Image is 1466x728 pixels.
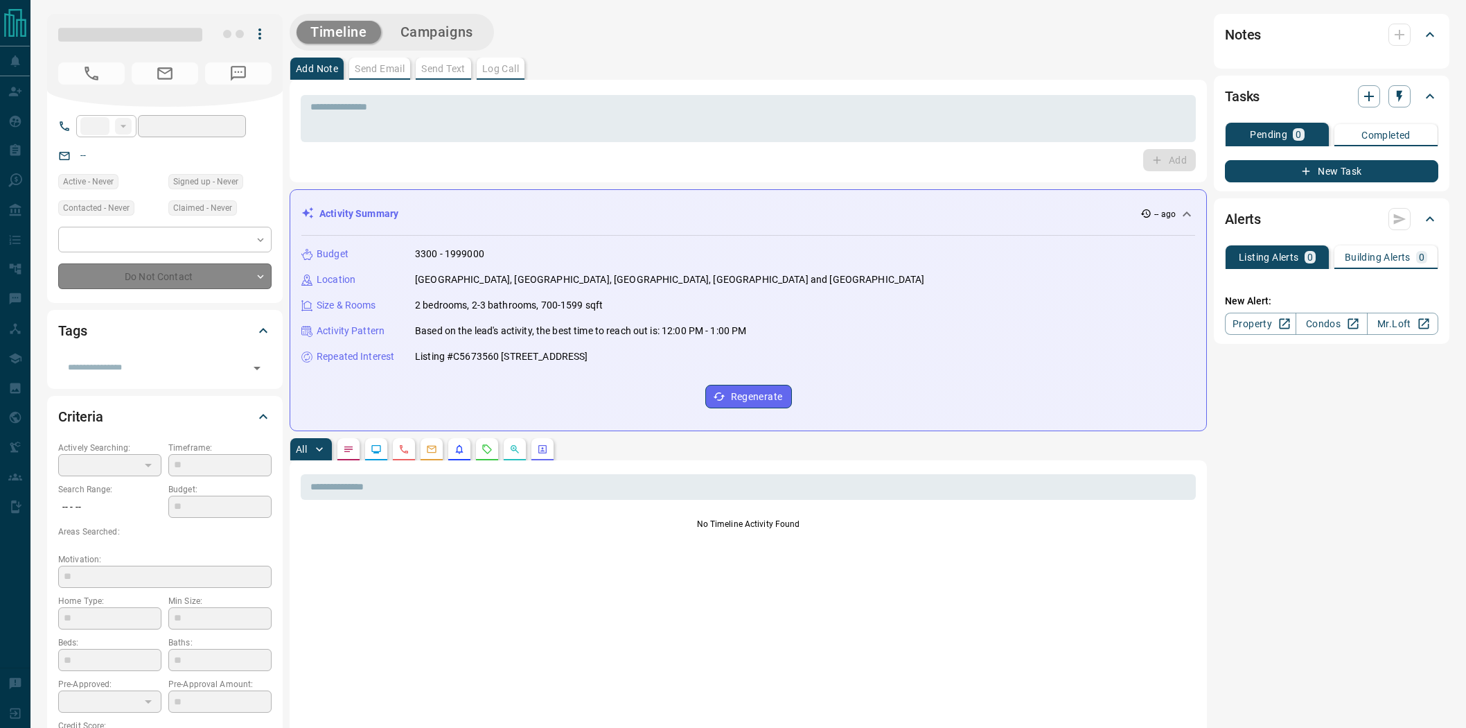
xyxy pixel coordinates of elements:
[173,175,238,189] span: Signed up - Never
[319,207,398,221] p: Activity Summary
[297,21,381,44] button: Timeline
[317,298,376,313] p: Size & Rooms
[205,62,272,85] span: No Number
[415,298,603,313] p: 2 bedrooms, 2-3 bathrooms, 700-1599 sqft
[1367,313,1438,335] a: Mr.Loft
[454,444,465,455] svg: Listing Alerts
[415,324,746,338] p: Based on the lead's activity, the best time to reach out is: 12:00 PM - 1:00 PM
[80,150,86,161] a: --
[58,526,272,538] p: Areas Searched:
[1345,252,1411,262] p: Building Alerts
[301,201,1195,227] div: Activity Summary-- ago
[1419,252,1424,262] p: 0
[1361,130,1411,140] p: Completed
[168,678,272,691] p: Pre-Approval Amount:
[168,636,272,649] p: Baths:
[173,201,232,215] span: Claimed - Never
[1225,202,1438,236] div: Alerts
[296,64,338,73] p: Add Note
[1296,130,1301,139] p: 0
[1307,252,1313,262] p: 0
[317,247,348,261] p: Budget
[509,444,520,455] svg: Opportunities
[1154,208,1176,220] p: -- ago
[301,518,1196,530] p: No Timeline Activity Found
[1296,313,1367,335] a: Condos
[58,678,161,691] p: Pre-Approved:
[398,444,409,455] svg: Calls
[58,400,272,433] div: Criteria
[132,62,198,85] span: No Email
[58,483,161,496] p: Search Range:
[537,444,548,455] svg: Agent Actions
[247,358,267,378] button: Open
[168,595,272,607] p: Min Size:
[58,320,87,342] h2: Tags
[426,444,437,455] svg: Emails
[482,444,493,455] svg: Requests
[58,595,161,607] p: Home Type:
[317,349,394,364] p: Repeated Interest
[371,444,382,455] svg: Lead Browsing Activity
[296,444,307,454] p: All
[58,553,272,566] p: Motivation:
[1239,252,1299,262] p: Listing Alerts
[1225,160,1438,182] button: New Task
[343,444,354,455] svg: Notes
[58,636,161,649] p: Beds:
[1225,294,1438,309] p: New Alert:
[1225,313,1296,335] a: Property
[387,21,487,44] button: Campaigns
[415,349,588,364] p: Listing #C5673560 [STREET_ADDRESS]
[58,62,125,85] span: No Number
[415,247,484,261] p: 3300 - 1999000
[1225,18,1438,51] div: Notes
[58,263,272,289] div: Do Not Contact
[58,496,161,519] p: -- - --
[1225,208,1261,230] h2: Alerts
[58,442,161,454] p: Actively Searching:
[58,314,272,347] div: Tags
[1225,85,1260,107] h2: Tasks
[1225,24,1261,46] h2: Notes
[63,201,130,215] span: Contacted - Never
[317,324,385,338] p: Activity Pattern
[317,272,355,287] p: Location
[705,385,792,408] button: Regenerate
[1225,80,1438,113] div: Tasks
[1250,130,1287,139] p: Pending
[168,483,272,496] p: Budget:
[58,406,103,428] h2: Criteria
[168,442,272,454] p: Timeframe:
[415,272,925,287] p: [GEOGRAPHIC_DATA], [GEOGRAPHIC_DATA], [GEOGRAPHIC_DATA], [GEOGRAPHIC_DATA] and [GEOGRAPHIC_DATA]
[63,175,114,189] span: Active - Never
